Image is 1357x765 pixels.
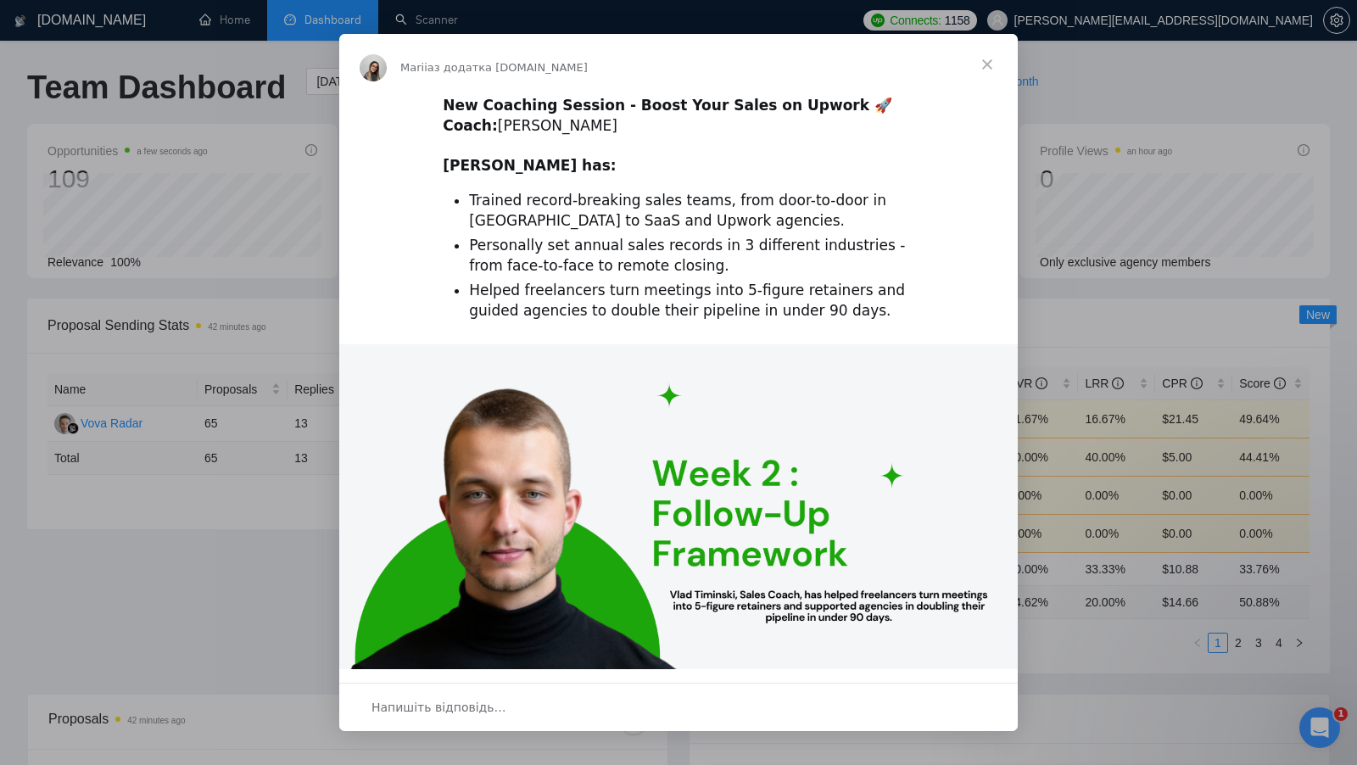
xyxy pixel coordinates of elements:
b: New Coaching Session - Boost Your Sales on Upwork 🚀 [443,97,892,114]
div: ​ [PERSON_NAME] ​ ​ [443,96,914,176]
b: [PERSON_NAME] has: [443,157,616,174]
li: Personally set annual sales records in 3 different industries - from face-to-face to remote closing. [469,236,914,276]
span: Mariia [400,61,434,74]
span: Напишіть відповідь… [371,696,506,718]
b: Coach: [443,117,498,134]
img: Profile image for Mariia [360,54,387,81]
span: з додатка [DOMAIN_NAME] [434,61,588,74]
div: Відкрити бесіду й відповісти [339,683,1018,731]
li: Helped freelancers turn meetings into 5-figure retainers and guided agencies to double their pipe... [469,281,914,321]
li: Trained record-breaking sales teams, from door-to-door in [GEOGRAPHIC_DATA] to SaaS and Upwork ag... [469,191,914,232]
span: Закрити [957,34,1018,95]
